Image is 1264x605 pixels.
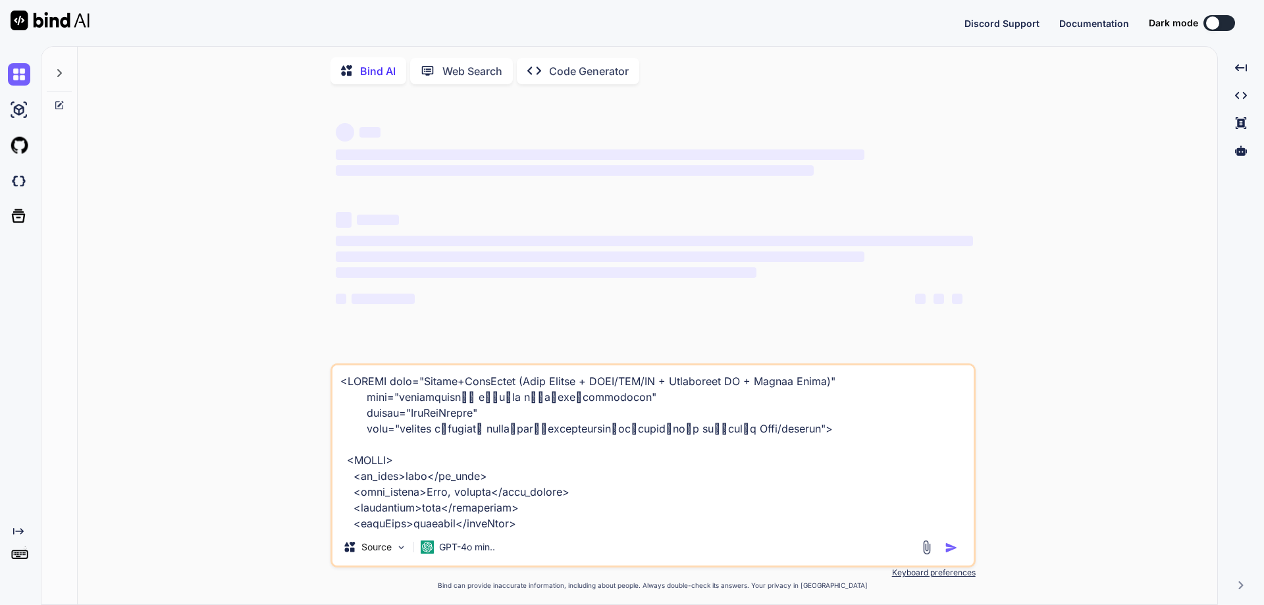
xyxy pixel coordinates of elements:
[439,540,495,554] p: GPT-4o min..
[330,567,976,578] p: Keyboard preferences
[1059,16,1129,30] button: Documentation
[8,134,30,157] img: githubLight
[1149,16,1198,30] span: Dark mode
[336,294,346,304] span: ‌
[357,215,399,225] span: ‌
[336,267,756,278] span: ‌
[8,63,30,86] img: chat
[352,294,415,304] span: ‌
[442,63,502,79] p: Web Search
[396,542,407,553] img: Pick Models
[8,99,30,121] img: ai-studio
[336,251,864,262] span: ‌
[11,11,90,30] img: Bind AI
[549,63,629,79] p: Code Generator
[934,294,944,304] span: ‌
[1059,18,1129,29] span: Documentation
[915,294,926,304] span: ‌
[919,540,934,555] img: attachment
[421,540,434,554] img: GPT-4o mini
[336,123,354,142] span: ‌
[336,236,973,246] span: ‌
[330,581,976,591] p: Bind can provide inaccurate information, including about people. Always double-check its answers....
[8,170,30,192] img: darkCloudIdeIcon
[359,127,381,138] span: ‌
[336,149,864,160] span: ‌
[360,63,396,79] p: Bind AI
[964,18,1040,29] span: Discord Support
[336,212,352,228] span: ‌
[945,541,958,554] img: icon
[952,294,962,304] span: ‌
[361,540,392,554] p: Source
[964,16,1040,30] button: Discord Support
[332,365,974,529] textarea: <LOREMI dolo="Sitame+ConsEctet (Adip Elitse + DOEI/TEM/IN + Utlaboreet DO + Magnaa Enima)" mini="...
[336,165,814,176] span: ‌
